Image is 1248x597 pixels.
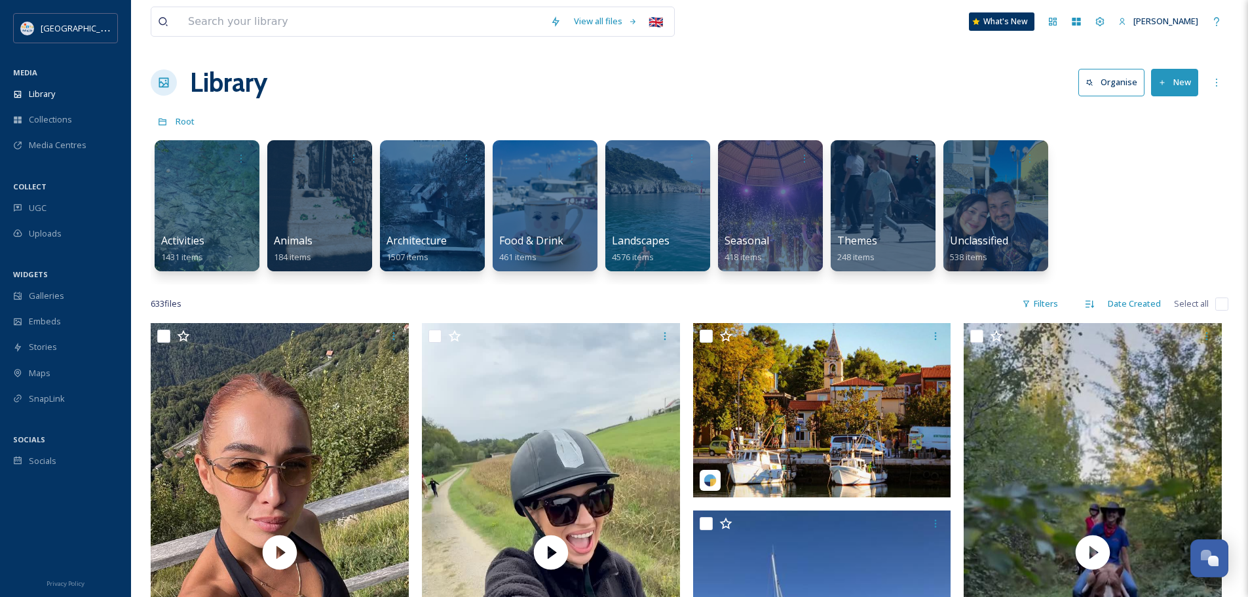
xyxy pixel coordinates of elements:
span: [GEOGRAPHIC_DATA] [41,22,124,34]
span: Animals [274,233,312,248]
span: Architecture [387,233,447,248]
input: Search your library [181,7,544,36]
span: Privacy Policy [47,579,85,588]
a: Library [190,63,267,102]
a: View all files [567,9,644,34]
span: 633 file s [151,298,181,310]
span: 538 items [950,251,987,263]
span: UGC [29,202,47,214]
span: Root [176,115,195,127]
span: Select all [1174,298,1209,310]
div: Filters [1015,291,1065,317]
img: diino_cehiic-18117077053522462.jpeg [693,323,951,497]
span: Unclassified [950,233,1008,248]
button: New [1151,69,1198,96]
div: Date Created [1101,291,1167,317]
span: Media Centres [29,139,86,151]
a: Activities1431 items [161,235,204,263]
a: Unclassified538 items [950,235,1008,263]
span: SOCIALS [13,434,45,444]
span: 4576 items [612,251,654,263]
button: Open Chat [1190,539,1228,577]
span: SnapLink [29,393,65,405]
span: WIDGETS [13,269,48,279]
a: What's New [969,12,1034,31]
span: Collections [29,113,72,126]
span: 248 items [837,251,875,263]
span: Stories [29,341,57,353]
a: [PERSON_NAME] [1112,9,1205,34]
span: 184 items [274,251,311,263]
a: Animals184 items [274,235,312,263]
div: 🇬🇧 [644,10,668,33]
span: Maps [29,367,50,379]
span: Uploads [29,227,62,240]
span: Activities [161,233,204,248]
span: Landscapes [612,233,670,248]
a: Food & Drink461 items [499,235,563,263]
a: Root [176,113,195,129]
span: Food & Drink [499,233,563,248]
a: Landscapes4576 items [612,235,670,263]
span: COLLECT [13,182,47,191]
span: 1431 items [161,251,203,263]
a: Seasonal418 items [725,235,769,263]
span: 1507 items [387,251,428,263]
span: Seasonal [725,233,769,248]
span: 461 items [499,251,537,263]
span: MEDIA [13,67,37,77]
img: HTZ_logo_EN.svg [21,22,34,35]
span: 418 items [725,251,762,263]
a: Privacy Policy [47,575,85,590]
span: Library [29,88,55,100]
a: Architecture1507 items [387,235,447,263]
span: Galleries [29,290,64,302]
button: Organise [1078,69,1144,96]
span: Socials [29,455,56,467]
a: Themes248 items [837,235,877,263]
span: Embeds [29,315,61,328]
span: [PERSON_NAME] [1133,15,1198,27]
img: snapsea-logo.png [704,474,717,487]
span: Themes [837,233,877,248]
